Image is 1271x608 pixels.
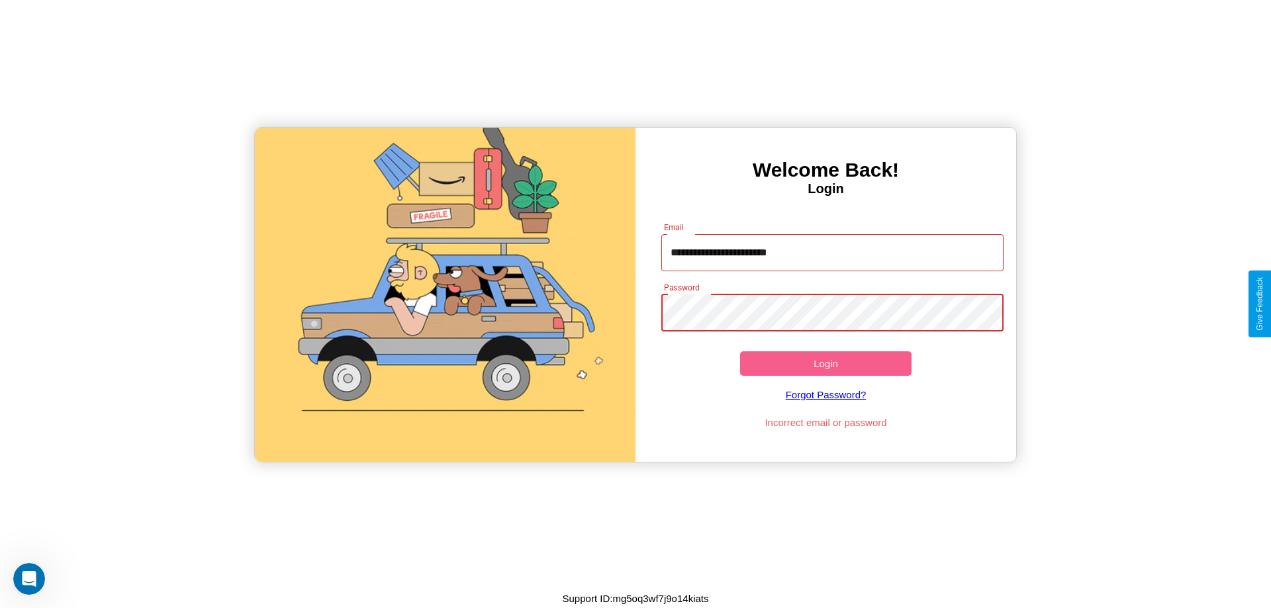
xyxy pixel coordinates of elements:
iframe: Intercom live chat [13,563,45,595]
div: Give Feedback [1255,277,1264,331]
button: Login [740,351,912,376]
label: Password [664,282,699,293]
p: Support ID: mg5oq3wf7j9o14kiats [563,589,709,607]
a: Forgot Password? [655,376,998,413]
h3: Welcome Back! [635,159,1016,181]
p: Incorrect email or password [655,413,998,431]
img: gif [255,128,635,462]
label: Email [664,222,684,233]
h4: Login [635,181,1016,196]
